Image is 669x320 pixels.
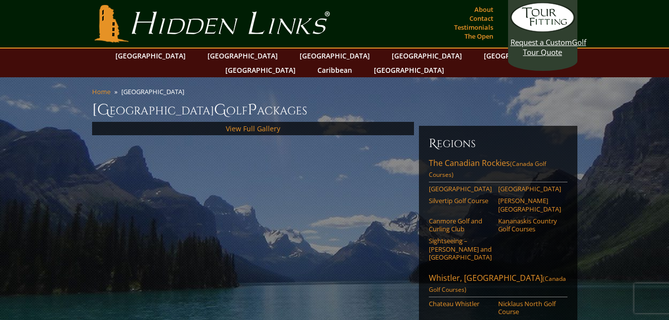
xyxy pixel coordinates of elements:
a: Caribbean [312,63,357,77]
a: [PERSON_NAME][GEOGRAPHIC_DATA] [498,197,561,213]
a: Request a CustomGolf Tour Quote [511,2,575,57]
span: Request a Custom [511,37,572,47]
a: [GEOGRAPHIC_DATA] [220,63,301,77]
a: The Open [462,29,496,43]
span: P [248,100,257,120]
a: [GEOGRAPHIC_DATA] [387,49,467,63]
li: [GEOGRAPHIC_DATA] [121,87,188,96]
a: Chateau Whistler [429,300,492,308]
a: View Full Gallery [226,124,280,133]
a: [GEOGRAPHIC_DATA] [498,185,561,193]
a: [GEOGRAPHIC_DATA] [203,49,283,63]
h1: [GEOGRAPHIC_DATA] olf ackages [92,100,577,120]
a: [GEOGRAPHIC_DATA] [110,49,191,63]
a: Canmore Golf and Curling Club [429,217,492,233]
span: (Canada Golf Courses) [429,160,546,179]
a: [GEOGRAPHIC_DATA] [429,185,492,193]
a: [GEOGRAPHIC_DATA] [369,63,449,77]
a: Sightseeing – [PERSON_NAME] and [GEOGRAPHIC_DATA] [429,237,492,261]
a: Kananaskis Country Golf Courses [498,217,561,233]
a: Whistler, [GEOGRAPHIC_DATA](Canada Golf Courses) [429,272,567,297]
span: G [214,100,226,120]
a: Home [92,87,110,96]
a: About [472,2,496,16]
a: The Canadian Rockies(Canada Golf Courses) [429,158,567,182]
a: [GEOGRAPHIC_DATA] [295,49,375,63]
h6: Regions [429,136,567,152]
a: Testimonials [452,20,496,34]
a: Contact [467,11,496,25]
a: [GEOGRAPHIC_DATA] [479,49,559,63]
a: Silvertip Golf Course [429,197,492,205]
a: Nicklaus North Golf Course [498,300,561,316]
